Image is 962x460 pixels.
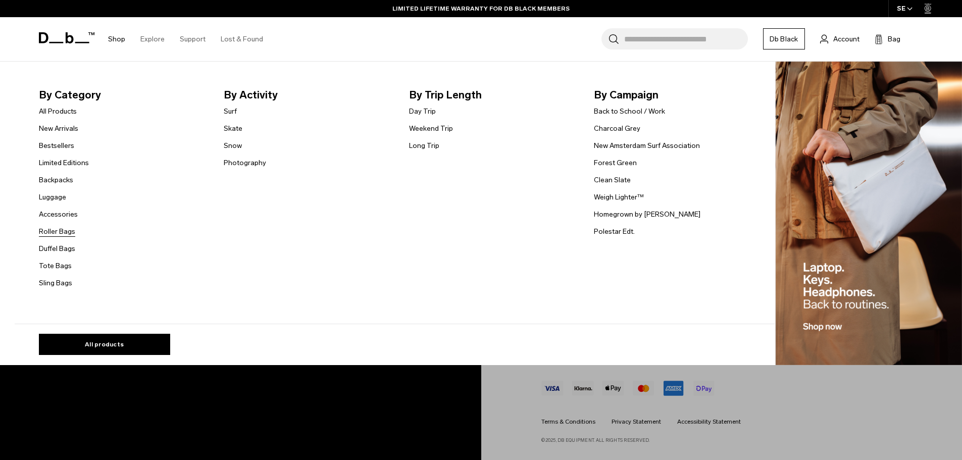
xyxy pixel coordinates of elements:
a: Roller Bags [39,226,75,237]
span: By Trip Length [409,87,578,103]
a: Weigh Lighter™ [594,192,644,202]
a: Limited Editions [39,158,89,168]
a: Forest Green [594,158,637,168]
a: Lost & Found [221,21,263,57]
a: Tote Bags [39,261,72,271]
a: All Products [39,106,77,117]
a: Accessories [39,209,78,220]
a: All products [39,334,170,355]
a: Long Trip [409,140,439,151]
span: By Activity [224,87,393,103]
a: Db Black [763,28,805,49]
a: LIMITED LIFETIME WARRANTY FOR DB BLACK MEMBERS [392,4,570,13]
a: Day Trip [409,106,436,117]
a: Clean Slate [594,175,631,185]
span: By Category [39,87,208,103]
a: Weekend Trip [409,123,453,134]
a: Surf [224,106,237,117]
a: New Amsterdam Surf Association [594,140,700,151]
a: Back to School / Work [594,106,665,117]
a: Sling Bags [39,278,72,288]
a: Snow [224,140,242,151]
a: Photography [224,158,266,168]
a: Explore [140,21,165,57]
a: Duffel Bags [39,243,75,254]
a: Skate [224,123,242,134]
a: Account [820,33,859,45]
button: Bag [875,33,900,45]
a: Shop [108,21,125,57]
span: Bag [888,34,900,44]
nav: Main Navigation [100,17,271,61]
a: Homegrown by [PERSON_NAME] [594,209,700,220]
span: By Campaign [594,87,763,103]
a: Luggage [39,192,66,202]
a: Support [180,21,206,57]
a: Charcoal Grey [594,123,640,134]
a: Backpacks [39,175,73,185]
span: Account [833,34,859,44]
a: New Arrivals [39,123,78,134]
a: Polestar Edt. [594,226,635,237]
a: Bestsellers [39,140,74,151]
